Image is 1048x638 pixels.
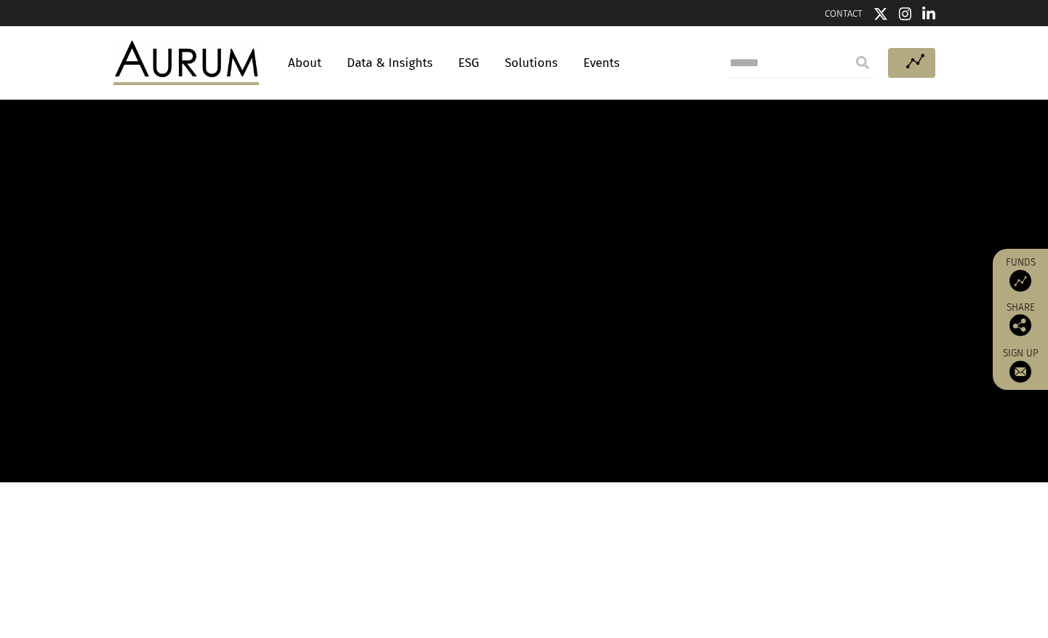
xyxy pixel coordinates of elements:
input: Submit [848,48,877,77]
img: Instagram icon [899,7,912,21]
img: Share this post [1009,314,1031,336]
a: ESG [451,49,487,76]
a: Sign up [1000,347,1041,383]
a: About [281,49,329,76]
img: Access Funds [1009,270,1031,292]
img: Twitter icon [873,7,888,21]
img: Aurum [113,41,259,84]
a: Funds [1000,256,1041,292]
img: Linkedin icon [922,7,935,21]
a: CONTACT [825,8,863,19]
a: Solutions [497,49,565,76]
img: Sign up to our newsletter [1009,361,1031,383]
div: Share [1000,303,1041,336]
a: Data & Insights [340,49,440,76]
a: Events [576,49,620,76]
